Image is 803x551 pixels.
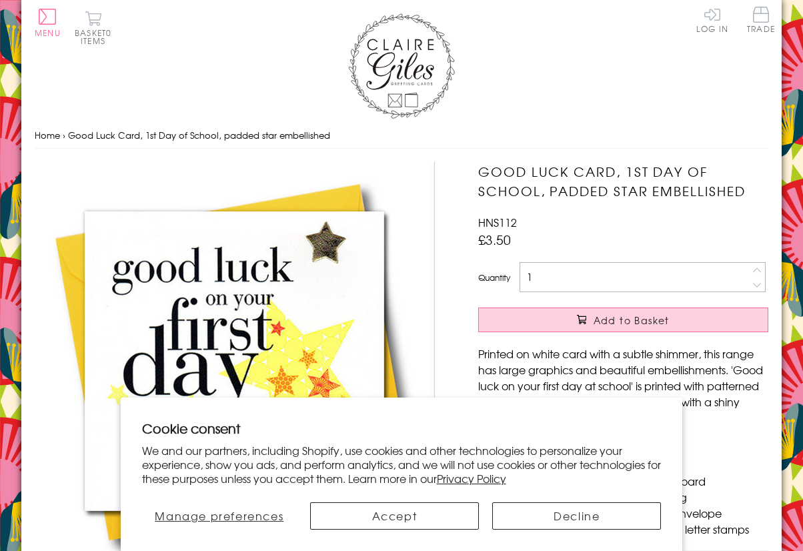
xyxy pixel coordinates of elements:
[478,214,517,230] span: HNS112
[155,508,283,524] span: Manage preferences
[35,9,61,37] button: Menu
[696,7,728,33] a: Log In
[747,7,775,35] a: Trade
[81,27,111,47] span: 0 items
[35,129,60,141] a: Home
[142,444,662,485] p: We and our partners, including Shopify, use cookies and other technologies to personalize your ex...
[478,230,511,249] span: £3.50
[492,502,661,530] button: Decline
[348,13,455,119] img: Claire Giles Greetings Cards
[478,162,768,201] h1: Good Luck Card, 1st Day of School, padded star embellished
[478,346,768,426] p: Printed on white card with a subtle shimmer, this range has large graphics and beautiful embellis...
[437,470,506,486] a: Privacy Policy
[68,129,330,141] span: Good Luck Card, 1st Day of School, padded star embellished
[142,502,297,530] button: Manage preferences
[75,11,111,45] button: Basket0 items
[35,27,61,39] span: Menu
[63,129,65,141] span: ›
[478,271,510,284] label: Quantity
[594,314,670,327] span: Add to Basket
[35,122,768,149] nav: breadcrumbs
[747,7,775,33] span: Trade
[478,308,768,332] button: Add to Basket
[142,419,662,438] h2: Cookie consent
[310,502,479,530] button: Accept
